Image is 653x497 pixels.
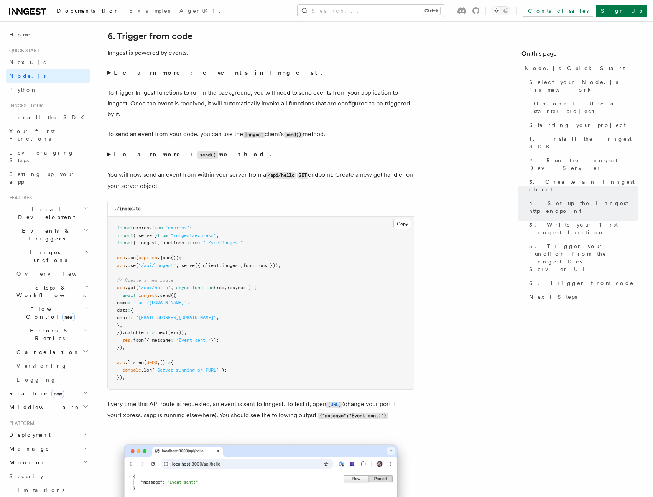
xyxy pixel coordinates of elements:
[130,308,133,313] span: {
[189,225,192,230] span: ;
[6,110,90,124] a: Install the SDK
[117,255,125,260] span: app
[117,300,128,305] span: name
[117,345,125,350] span: });
[9,59,46,65] span: Next.js
[423,7,440,15] kbd: Ctrl+K
[6,28,90,41] a: Home
[117,240,133,245] span: import
[219,263,222,268] span: :
[521,61,638,75] a: Node.js Quick Start
[13,348,80,356] span: Cancellation
[125,2,175,21] a: Examples
[136,285,138,290] span: (
[6,83,90,97] a: Python
[117,263,125,268] span: app
[284,132,303,138] code: send()
[122,293,136,298] span: await
[16,377,56,383] span: Logging
[157,293,171,298] span: .send
[9,487,64,493] span: Limitations
[125,255,136,260] span: .use
[318,413,388,419] code: {"message":"Event sent!"}
[9,171,75,185] span: Setting up your app
[138,330,149,335] span: (err
[203,240,243,245] span: "./src/inngest"
[160,240,189,245] span: functions }
[13,302,90,324] button: Flow Controlnew
[16,271,95,277] span: Overview
[526,132,638,153] a: 1. Install the Inngest SDK
[6,146,90,167] a: Leveraging Steps
[117,225,133,230] span: import
[117,330,122,335] span: })
[155,367,222,373] span: 'Server running on [URL]'
[128,300,130,305] span: :
[6,202,90,224] button: Local Development
[224,285,227,290] span: ,
[117,308,128,313] span: data
[138,263,176,268] span: "/api/inngest"
[266,172,296,179] code: /api/hello
[526,290,638,304] a: Next Steps
[120,323,122,328] span: ,
[133,240,157,245] span: { inngest
[9,31,31,38] span: Home
[138,255,157,260] span: express
[133,225,152,230] span: express
[165,225,189,230] span: "express"
[133,300,187,305] span: "test/[DOMAIN_NAME]"
[6,206,84,221] span: Local Development
[521,49,638,61] h4: On this page
[9,473,43,479] span: Security
[157,330,168,335] span: next
[13,373,90,387] a: Logging
[144,337,171,343] span: ({ message
[240,263,243,268] span: ,
[122,330,138,335] span: .catch
[107,399,414,421] p: Every time this API route is requested, an event is sent to Inngest. To test it, open (change you...
[216,233,219,238] span: ;
[529,279,634,287] span: 6. Trigger from code
[6,420,35,426] span: Platform
[6,431,51,439] span: Deployment
[6,55,90,69] a: Next.js
[13,305,84,321] span: Flow Control
[125,263,136,268] span: .use
[179,8,220,14] span: AgentKit
[6,387,90,400] button: Realtimenew
[6,400,90,414] button: Middleware
[9,73,46,79] span: Node.js
[146,360,157,365] span: 3000
[523,5,593,17] a: Contact sales
[117,278,173,283] span: // Create a new route
[13,359,90,373] a: Versioning
[157,240,160,245] span: ,
[216,315,219,320] span: ,
[122,367,141,373] span: console
[526,75,638,97] a: Select your Node.js framework
[526,175,638,196] a: 3. Create an Inngest client
[136,315,216,320] span: "[EMAIL_ADDRESS][DOMAIN_NAME]"
[526,218,638,239] a: 5. Write your first Inngest function
[181,263,195,268] span: serve
[529,121,626,129] span: Starting your project
[6,195,32,201] span: Features
[168,330,187,335] span: (err));
[492,6,510,15] button: Toggle dark mode
[235,285,238,290] span: ,
[107,170,414,191] p: You will now send an event from within your server from a endpoint. Create a new get handler on y...
[189,240,200,245] span: from
[171,255,181,260] span: ());
[9,128,55,142] span: Your first Functions
[114,69,324,76] strong: Learn more: events in Inngest.
[130,315,133,320] span: :
[6,390,64,397] span: Realtime
[117,375,125,380] span: });
[6,245,90,267] button: Inngest Functions
[529,135,638,150] span: 1. Install the Inngest SDK
[128,308,130,313] span: :
[6,445,49,453] span: Manage
[125,360,144,365] span: .listen
[525,64,625,72] span: Node.js Quick Start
